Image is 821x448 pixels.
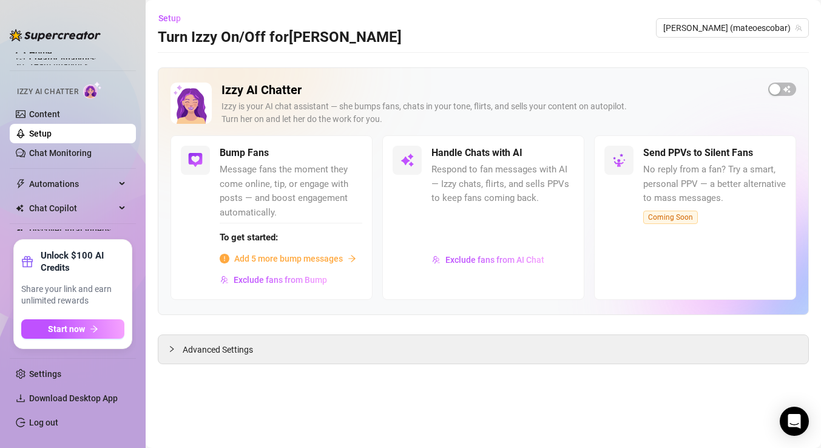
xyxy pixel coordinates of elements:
[663,19,802,37] span: Mateo (mateoescobar)
[29,174,115,194] span: Automations
[90,325,98,333] span: arrow-right
[183,343,253,356] span: Advanced Settings
[29,49,126,69] a: Creator Analytics
[41,249,124,274] strong: Unlock $100 AI Credits
[17,86,78,98] span: Izzy AI Chatter
[234,252,343,265] span: Add 5 more bump messages
[220,254,229,263] span: info-circle
[188,153,203,168] img: svg%3e
[168,342,183,356] div: collapsed
[400,153,414,168] img: svg%3e
[221,83,758,98] h2: Izzy AI Chatter
[431,250,545,270] button: Exclude fans from AI Chat
[16,179,25,189] span: thunderbolt
[643,146,753,160] h5: Send PPVs to Silent Fans
[431,146,522,160] h5: Handle Chats with AI
[29,48,52,58] a: Home
[612,153,626,168] img: svg%3e
[795,24,802,32] span: team
[168,345,175,353] span: collapsed
[29,148,92,158] a: Chat Monitoring
[48,324,85,334] span: Start now
[220,146,269,160] h5: Bump Fans
[431,163,574,206] span: Respond to fan messages with AI — Izzy chats, flirts, and sells PPVs to keep fans coming back.
[29,59,89,69] a: Team Analytics
[16,204,24,212] img: Chat Copilot
[10,29,101,41] img: logo-BBDzfeDw.svg
[29,199,115,218] span: Chat Copilot
[29,369,61,379] a: Settings
[29,393,118,403] span: Download Desktop App
[220,232,278,243] strong: To get started:
[158,28,402,47] h3: Turn Izzy On/Off for [PERSON_NAME]
[83,81,102,99] img: AI Chatter
[780,407,809,436] div: Open Intercom Messenger
[21,256,33,268] span: gift
[234,275,327,285] span: Exclude fans from Bump
[29,418,58,427] a: Log out
[221,100,758,126] div: Izzy is your AI chat assistant — she bumps fans, chats in your tone, flirts, and sells your conte...
[220,270,328,290] button: Exclude fans from Bump
[29,129,52,138] a: Setup
[158,8,191,28] button: Setup
[16,393,25,403] span: download
[643,211,698,224] span: Coming Soon
[220,163,362,220] span: Message fans the moment they come online, tip, or engage with posts — and boost engagement automa...
[158,13,181,23] span: Setup
[643,163,786,206] span: No reply from a fan? Try a smart, personal PPV — a better alternative to mass messages.
[220,276,229,284] img: svg%3e
[29,109,60,119] a: Content
[171,83,212,124] img: Izzy AI Chatter
[432,256,441,264] img: svg%3e
[29,225,111,235] a: Discover Viral Videos
[21,283,124,307] span: Share your link and earn unlimited rewards
[445,255,544,265] span: Exclude fans from AI Chat
[21,319,124,339] button: Start nowarrow-right
[348,254,356,263] span: arrow-right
